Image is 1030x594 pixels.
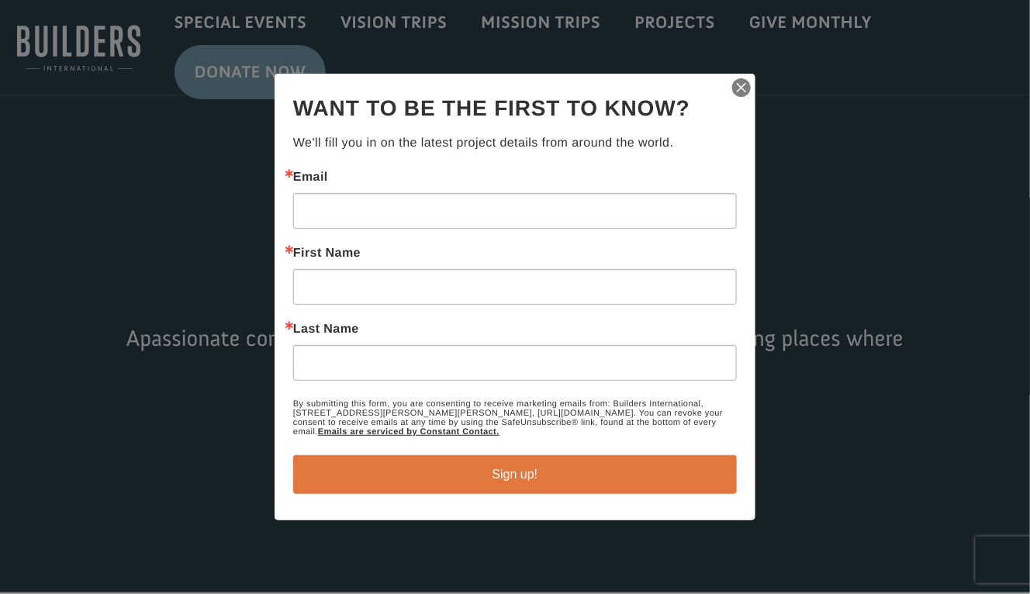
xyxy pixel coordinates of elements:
[42,62,213,73] span: [GEOGRAPHIC_DATA] , [GEOGRAPHIC_DATA]
[293,323,737,336] label: Last Name
[293,92,737,125] h2: Want to be the first to know?
[318,427,499,437] a: Emails are serviced by Constant Contact.
[293,134,737,153] p: We'll fill you in on the latest project details from around the world.
[219,31,289,59] button: Donate
[28,16,213,47] div: [DEMOGRAPHIC_DATA] donated $1,000
[293,247,737,260] label: First Name
[28,48,213,59] div: to
[125,33,137,45] img: emoji grinningFace
[293,171,737,184] label: Email
[293,399,737,437] p: By submitting this form, you are consenting to receive marketing emails from: Builders Internatio...
[28,62,39,73] img: US.png
[731,77,752,98] img: ctct-close-x.svg
[36,47,128,59] strong: Project Shovel Ready
[293,455,737,494] button: Sign up!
